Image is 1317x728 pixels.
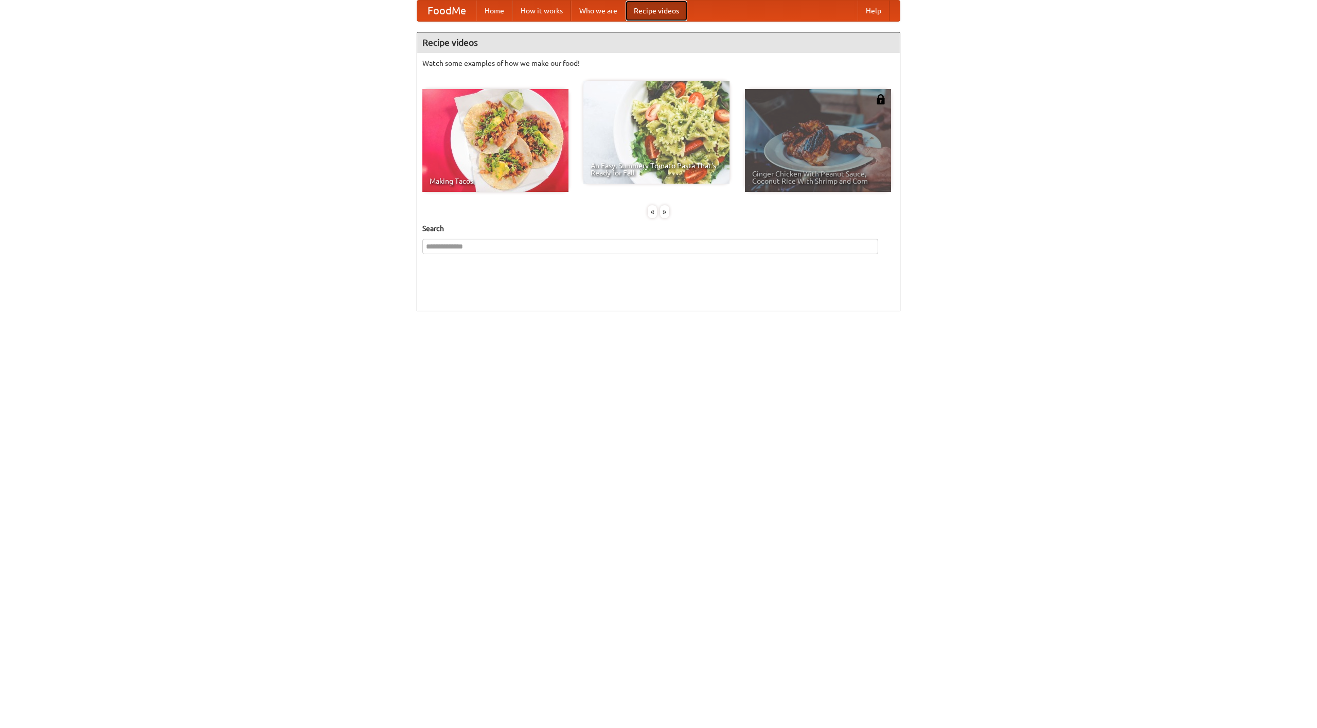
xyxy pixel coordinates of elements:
a: An Easy, Summery Tomato Pasta That's Ready for Fall [583,81,729,184]
a: Help [858,1,889,21]
a: Recipe videos [626,1,687,21]
span: An Easy, Summery Tomato Pasta That's Ready for Fall [591,162,722,176]
a: Home [476,1,512,21]
a: FoodMe [417,1,476,21]
h5: Search [422,223,895,234]
a: How it works [512,1,571,21]
div: « [648,205,657,218]
h4: Recipe videos [417,32,900,53]
p: Watch some examples of how we make our food! [422,58,895,68]
div: » [660,205,669,218]
a: Who we are [571,1,626,21]
span: Making Tacos [430,177,561,185]
img: 483408.png [876,94,886,104]
a: Making Tacos [422,89,568,192]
